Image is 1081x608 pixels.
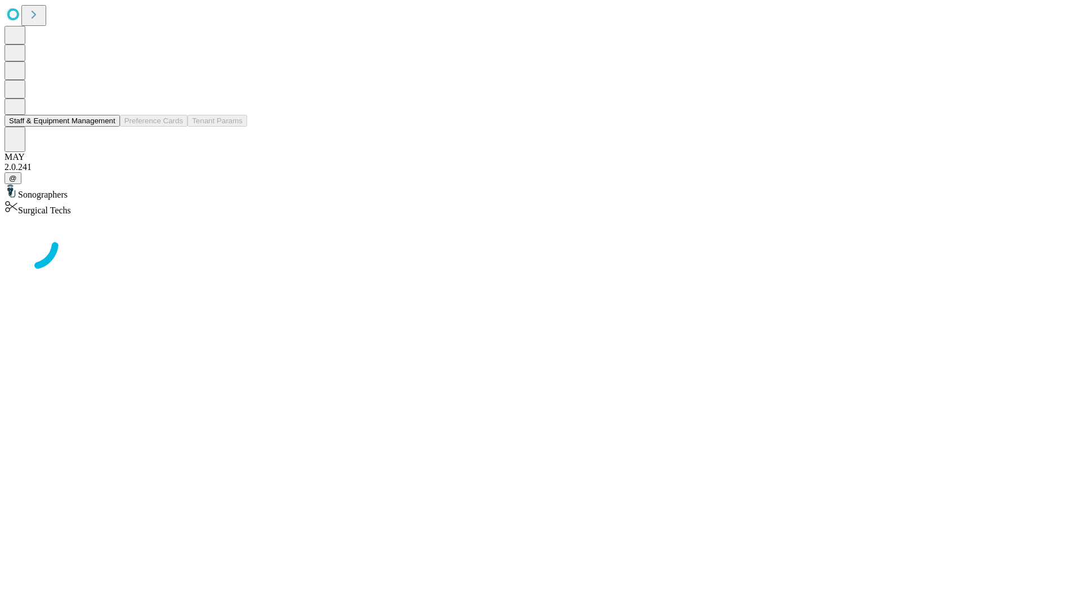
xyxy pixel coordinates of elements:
[5,162,1076,172] div: 2.0.241
[5,184,1076,200] div: Sonographers
[5,152,1076,162] div: MAY
[5,172,21,184] button: @
[9,174,17,182] span: @
[5,200,1076,216] div: Surgical Techs
[120,115,187,127] button: Preference Cards
[187,115,247,127] button: Tenant Params
[5,115,120,127] button: Staff & Equipment Management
